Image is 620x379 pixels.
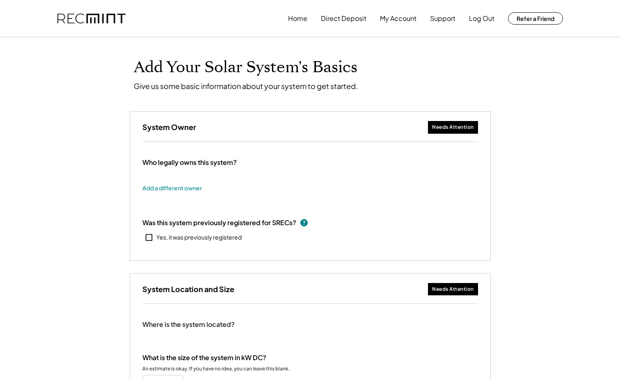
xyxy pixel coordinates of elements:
button: Refer a Friend [508,12,563,25]
button: Support [430,10,455,27]
div: An estimate is okay. If you have no idea, you can leave this blank. [142,365,290,372]
div: Give us some basic information about your system to get started. [134,81,358,91]
img: recmint-logotype%403x.png [57,14,126,24]
div: What is the size of the system in kW DC? [142,354,266,362]
div: Yes, it was previously registered [156,233,242,242]
button: Log Out [469,10,494,27]
button: My Account [380,10,416,27]
button: Home [288,10,307,27]
div: Needs Attention [432,286,474,293]
h1: Add Your Solar System's Basics [134,58,487,77]
button: Add a different owner [142,182,202,194]
div: Was this system previously registered for SRECs? [142,218,296,227]
div: Where is the system located? [142,320,235,329]
div: Who legally owns this system? [142,158,237,167]
div: Needs Attention [432,124,474,131]
h3: System Location and Size [142,284,234,294]
h3: System Owner [142,122,196,132]
button: Direct Deposit [321,10,366,27]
